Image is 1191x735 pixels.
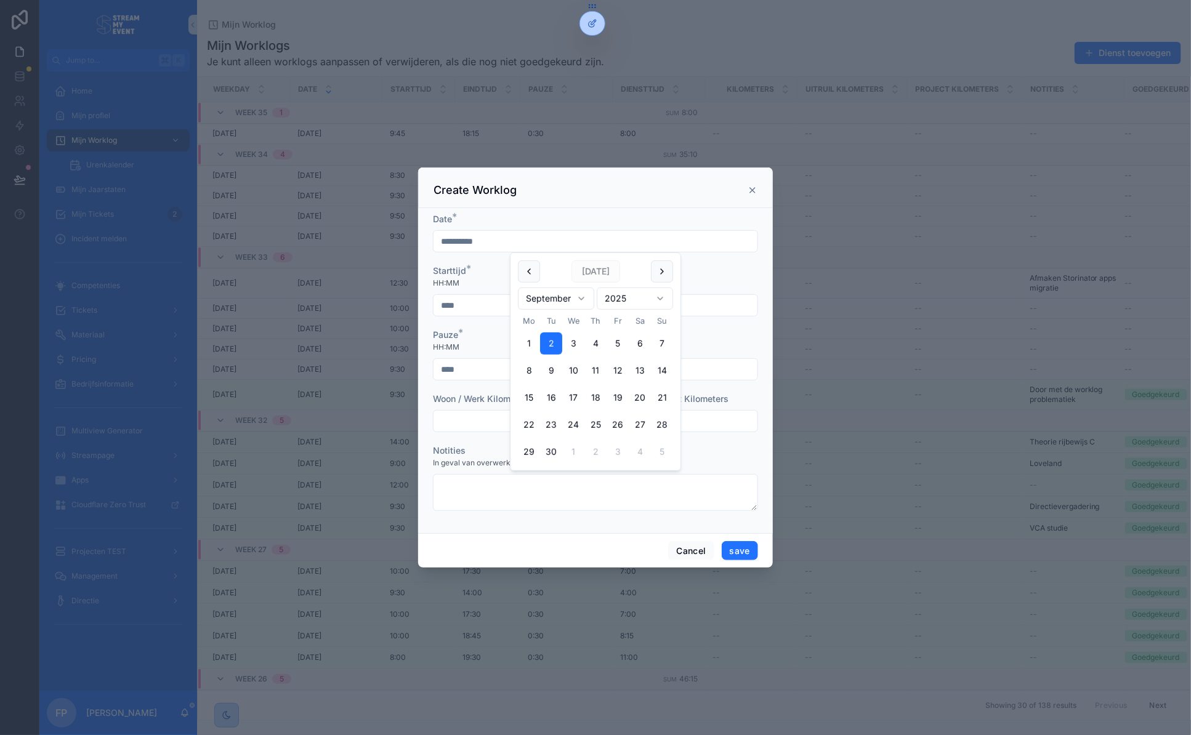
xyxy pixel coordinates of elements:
h3: Create Worklog [434,183,517,198]
th: Monday [518,315,540,327]
button: Friday, 3 October 2025 [607,441,629,463]
button: Friday, 19 September 2025 [607,387,629,409]
th: Thursday [584,315,607,327]
span: Notities [433,445,466,456]
button: Sunday, 14 September 2025 [651,359,673,382]
button: Wednesday, 1 October 2025 [562,441,584,463]
button: Wednesday, 24 September 2025 [562,414,584,436]
button: Saturday, 6 September 2025 [629,332,651,355]
button: Friday, 26 September 2025 [607,414,629,436]
button: Monday, 22 September 2025 [518,414,540,436]
span: Starttijd [433,265,466,276]
span: In geval van overwerk of projectkilometers, hier de reden aangeven. [433,458,671,468]
button: Thursday, 18 September 2025 [584,387,607,409]
button: Thursday, 25 September 2025 [584,414,607,436]
button: Wednesday, 3 September 2025 [562,332,584,355]
button: Tuesday, 30 September 2025 [540,441,562,463]
button: Tuesday, 16 September 2025 [540,387,562,409]
span: Date [433,214,452,224]
th: Saturday [629,315,651,327]
button: Monday, 8 September 2025 [518,359,540,382]
button: Saturday, 4 October 2025 [629,441,651,463]
button: Today, Tuesday, 2 September 2025, selected [540,332,562,355]
button: Saturday, 20 September 2025 [629,387,651,409]
th: Tuesday [540,315,562,327]
span: Pauze [433,329,458,340]
button: Sunday, 21 September 2025 [651,387,673,409]
button: save [722,541,758,561]
th: Sunday [651,315,673,327]
button: Friday, 5 September 2025 [607,332,629,355]
button: Thursday, 2 October 2025 [584,441,607,463]
button: Thursday, 11 September 2025 [584,359,607,382]
button: Cancel [668,541,714,561]
span: HH:MM [433,278,459,288]
button: Sunday, 7 September 2025 [651,332,673,355]
button: Tuesday, 9 September 2025 [540,359,562,382]
button: Tuesday, 23 September 2025 [540,414,562,436]
button: Monday, 15 September 2025 [518,387,540,409]
button: Saturday, 13 September 2025 [629,359,651,382]
button: Wednesday, 17 September 2025 [562,387,584,409]
th: Friday [607,315,629,327]
table: September 2025 [518,315,673,463]
span: HH:MM [433,342,459,352]
button: Saturday, 27 September 2025 [629,414,651,436]
button: Thursday, 4 September 2025 [584,332,607,355]
button: Sunday, 28 September 2025 [651,414,673,436]
button: Monday, 1 September 2025 [518,332,540,355]
button: Monday, 29 September 2025 [518,441,540,463]
button: Wednesday, 10 September 2025 [562,359,584,382]
button: Sunday, 5 October 2025 [651,441,673,463]
span: Project Kilometers [653,393,729,404]
span: Woon / Werk Kilometers [433,393,531,404]
button: Friday, 12 September 2025 [607,359,629,382]
th: Wednesday [562,315,584,327]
